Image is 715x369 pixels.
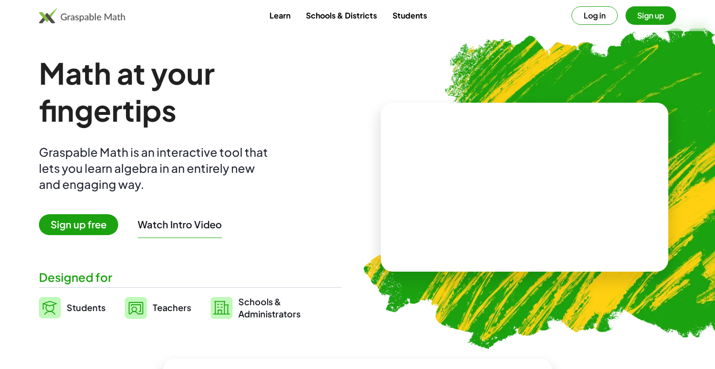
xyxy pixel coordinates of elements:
a: Students [39,295,106,320]
a: Schools &Administrators [211,295,301,320]
span: Schools & Administrators [238,295,301,320]
button: Watch Intro Video [138,218,222,231]
div: Designed for [39,269,342,285]
a: Students [385,6,435,24]
span: Teachers [153,302,191,313]
button: Sign up [626,6,676,25]
h1: Math at your fingertips [39,55,342,129]
button: Log in [572,6,618,25]
a: Teachers [125,295,191,320]
div: Graspable Math is an interactive tool that lets you learn algebra in an entirely new and engaging... [39,144,272,192]
img: svg%3e [125,297,147,319]
video: What is this? This is dynamic math notation. Dynamic math notation plays a central role in how Gr... [452,150,598,223]
img: svg%3e [39,297,61,318]
a: Schools & Districts [298,6,385,24]
a: Learn [262,6,298,24]
span: Sign up free [39,214,118,235]
span: Students [67,302,106,313]
img: svg%3e [211,297,232,319]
